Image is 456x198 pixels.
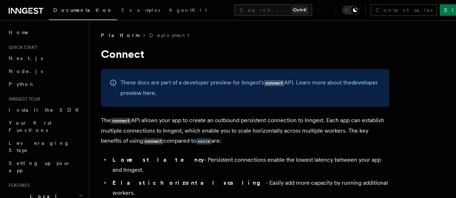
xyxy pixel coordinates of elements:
button: Toggle dark mode [342,6,359,14]
span: Leveraging Steps [9,140,70,153]
span: Documentation [53,7,113,13]
span: Quick start [6,45,37,50]
code: connect [264,80,284,86]
p: The API allows your app to create an outbound persistent connection to Inngest. Each app can esta... [101,115,389,146]
span: Home [9,29,29,36]
span: Inngest tour [6,96,40,102]
span: Install the SDK [9,107,83,113]
h1: Connect [101,47,389,60]
strong: Lowest latency [112,156,204,163]
button: Search...Ctrl+K [234,4,312,16]
a: Next.js [6,52,85,65]
span: Node.js [9,68,43,74]
li: - Easily add more capacity by running additional workers. [110,178,389,198]
li: - Persistent connections enable the lowest latency between your app and Inngest. [110,155,389,175]
a: Home [6,26,85,39]
a: AgentKit [164,2,211,19]
span: Features [6,183,30,188]
span: Your first Functions [9,120,52,133]
code: serve [196,138,211,144]
span: AgentKit [169,7,207,13]
a: Examples [117,2,164,19]
strong: Elastic horizontal scaling [112,179,266,186]
a: Leveraging Steps [6,137,85,157]
span: Setting up your app [9,160,71,173]
p: These docs are part of a developer preview for Inngest's API. Learn more about the . [120,78,381,98]
span: Examples [121,7,160,13]
a: Node.js [6,65,85,78]
a: serve [196,137,211,144]
a: Install the SDK [6,103,85,116]
code: connect [111,118,131,124]
code: connect [143,138,163,144]
a: Your first Functions [6,116,85,137]
a: Deployment [149,32,189,39]
span: Next.js [9,55,43,61]
span: Platform [101,32,139,39]
span: Python [9,81,35,87]
a: Setting up your app [6,157,85,177]
kbd: Ctrl+K [292,6,308,14]
a: Contact sales [371,4,437,16]
a: Python [6,78,85,91]
a: Documentation [49,2,117,20]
